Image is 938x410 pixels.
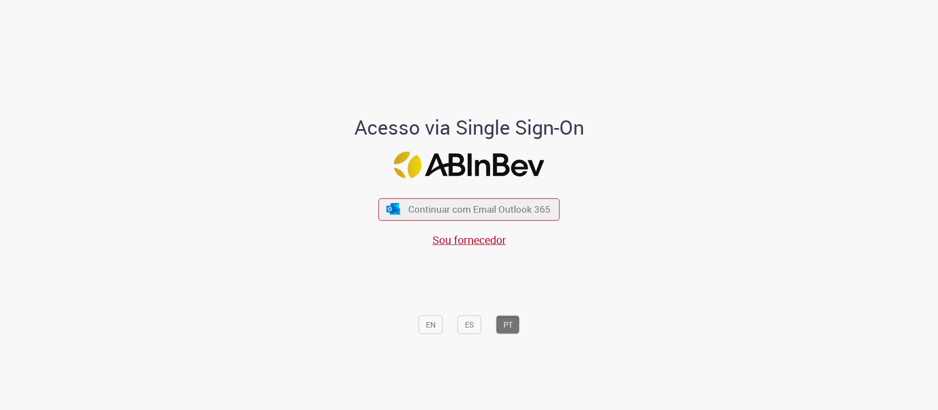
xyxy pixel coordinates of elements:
[458,315,481,334] button: ES
[385,203,401,215] img: ícone Azure/Microsoft 360
[317,117,621,138] h1: Acesso via Single Sign-On
[432,232,506,247] a: Sou fornecedor
[419,315,443,334] button: EN
[496,315,520,334] button: PT
[379,198,560,220] button: ícone Azure/Microsoft 360 Continuar com Email Outlook 365
[394,151,545,178] img: Logo ABInBev
[408,203,551,215] span: Continuar com Email Outlook 365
